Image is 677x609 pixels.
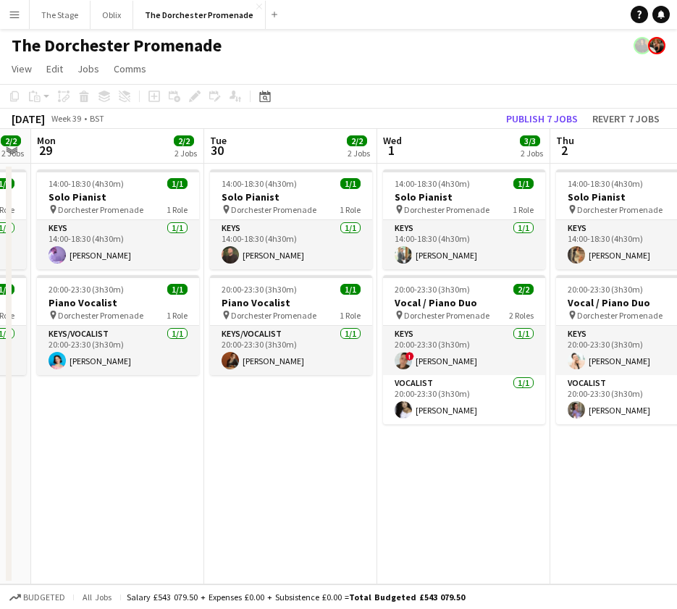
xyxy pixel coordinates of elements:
span: Tue [210,134,227,147]
span: View [12,62,32,75]
h3: Vocal / Piano Duo [383,296,545,309]
span: 1/1 [513,178,534,189]
span: 1/1 [167,178,188,189]
span: Jobs [77,62,99,75]
span: Week 39 [48,113,84,124]
button: Budgeted [7,589,67,605]
span: Edit [46,62,63,75]
span: 2/2 [174,135,194,146]
app-user-avatar: Celine Amara [634,37,651,54]
span: Budgeted [23,592,65,602]
app-job-card: 14:00-18:30 (4h30m)1/1Solo Pianist Dorchester Promenade1 RoleKeys1/114:00-18:30 (4h30m)[PERSON_NAME] [383,169,545,269]
app-card-role: Keys1/114:00-18:30 (4h30m)[PERSON_NAME] [37,220,199,269]
span: 1 Role [340,204,361,215]
span: 14:00-18:30 (4h30m) [222,178,297,189]
button: The Stage [30,1,91,29]
div: BST [90,113,104,124]
span: 20:00-23:30 (3h30m) [395,284,470,295]
h3: Solo Pianist [383,190,545,203]
span: Dorchester Promenade [58,310,143,321]
span: 3/3 [520,135,540,146]
span: 1 Role [167,310,188,321]
span: 1 Role [513,204,534,215]
app-job-card: 20:00-23:30 (3h30m)1/1Piano Vocalist Dorchester Promenade1 RoleKeys/Vocalist1/120:00-23:30 (3h30m... [210,275,372,375]
app-card-role: Keys1/114:00-18:30 (4h30m)[PERSON_NAME] [383,220,545,269]
span: 14:00-18:30 (4h30m) [395,178,470,189]
h3: Solo Pianist [37,190,199,203]
app-user-avatar: Rosie Skuse [648,37,665,54]
span: 2 [554,142,574,159]
app-job-card: 20:00-23:30 (3h30m)2/2Vocal / Piano Duo Dorchester Promenade2 RolesKeys1/120:00-23:30 (3h30m)![PE... [383,275,545,424]
div: 2 Jobs [348,148,370,159]
span: 1 Role [340,310,361,321]
button: Publish 7 jobs [500,109,584,128]
span: Dorchester Promenade [577,204,663,215]
span: 1/1 [340,284,361,295]
div: 2 Jobs [1,148,24,159]
app-job-card: 20:00-23:30 (3h30m)1/1Piano Vocalist Dorchester Promenade1 RoleKeys/Vocalist1/120:00-23:30 (3h30m... [37,275,199,375]
span: 14:00-18:30 (4h30m) [568,178,643,189]
span: 29 [35,142,56,159]
a: Edit [41,59,69,78]
div: 2 Jobs [521,148,543,159]
app-card-role: Keys1/120:00-23:30 (3h30m)![PERSON_NAME] [383,326,545,375]
h3: Solo Pianist [210,190,372,203]
span: Dorchester Promenade [404,204,489,215]
span: Total Budgeted £543 079.50 [349,592,465,602]
h3: Piano Vocalist [210,296,372,309]
span: 20:00-23:30 (3h30m) [568,284,643,295]
span: 20:00-23:30 (3h30m) [49,284,124,295]
span: Mon [37,134,56,147]
span: Dorchester Promenade [231,204,316,215]
span: 20:00-23:30 (3h30m) [222,284,297,295]
h1: The Dorchester Promenade [12,35,222,56]
app-card-role: Vocalist1/120:00-23:30 (3h30m)[PERSON_NAME] [383,375,545,424]
span: Wed [383,134,402,147]
a: Comms [108,59,152,78]
span: 2/2 [1,135,21,146]
a: View [6,59,38,78]
span: 1/1 [167,284,188,295]
span: 1 Role [167,204,188,215]
app-card-role: Keys/Vocalist1/120:00-23:30 (3h30m)[PERSON_NAME] [210,326,372,375]
span: Dorchester Promenade [231,310,316,321]
div: [DATE] [12,112,45,126]
span: Comms [114,62,146,75]
span: 1 [381,142,402,159]
span: All jobs [80,592,114,602]
app-card-role: Keys1/114:00-18:30 (4h30m)[PERSON_NAME] [210,220,372,269]
a: Jobs [72,59,105,78]
button: Revert 7 jobs [586,109,665,128]
app-job-card: 14:00-18:30 (4h30m)1/1Solo Pianist Dorchester Promenade1 RoleKeys1/114:00-18:30 (4h30m)[PERSON_NAME] [37,169,199,269]
button: Oblix [91,1,133,29]
span: Dorchester Promenade [404,310,489,321]
span: 1/1 [340,178,361,189]
span: Dorchester Promenade [58,204,143,215]
span: 30 [208,142,227,159]
span: 2/2 [347,135,367,146]
button: The Dorchester Promenade [133,1,266,29]
span: 14:00-18:30 (4h30m) [49,178,124,189]
span: 2/2 [513,284,534,295]
div: Salary £543 079.50 + Expenses £0.00 + Subsistence £0.00 = [127,592,465,602]
app-job-card: 14:00-18:30 (4h30m)1/1Solo Pianist Dorchester Promenade1 RoleKeys1/114:00-18:30 (4h30m)[PERSON_NAME] [210,169,372,269]
div: 2 Jobs [174,148,197,159]
span: Dorchester Promenade [577,310,663,321]
span: Thu [556,134,574,147]
h3: Piano Vocalist [37,296,199,309]
span: 2 Roles [509,310,534,321]
app-card-role: Keys/Vocalist1/120:00-23:30 (3h30m)[PERSON_NAME] [37,326,199,375]
span: ! [405,352,414,361]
